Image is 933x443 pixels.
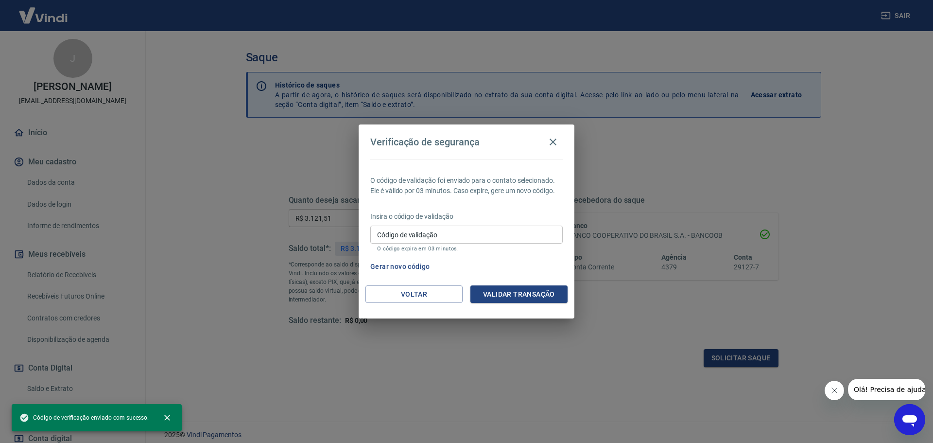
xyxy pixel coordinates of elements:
[370,136,480,148] h4: Verificação de segurança
[365,285,463,303] button: Voltar
[470,285,568,303] button: Validar transação
[370,176,563,196] p: O código de validação foi enviado para o contato selecionado. Ele é válido por 03 minutos. Caso e...
[156,407,178,428] button: close
[377,246,556,252] p: O código expira em 03 minutos.
[19,413,149,423] span: Código de verificação enviado com sucesso.
[825,381,844,400] iframe: Fechar mensagem
[6,7,82,15] span: Olá! Precisa de ajuda?
[370,212,563,222] p: Insira o código de validação
[848,379,925,400] iframe: Mensagem da empresa
[894,404,925,435] iframe: Botão para abrir a janela de mensagens
[366,258,434,276] button: Gerar novo código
